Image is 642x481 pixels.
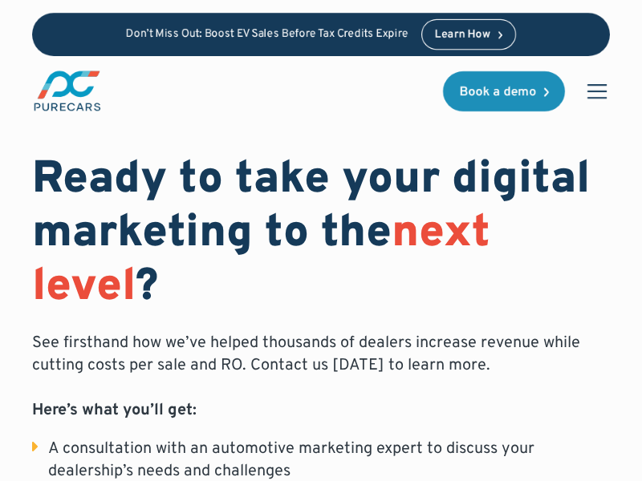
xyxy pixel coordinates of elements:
h1: Ready to take your digital marketing to the ? [32,154,610,316]
a: Learn How [421,19,517,50]
div: menu [578,72,610,111]
a: Book a demo [443,71,565,111]
img: purecars logo [32,69,103,113]
a: main [32,69,103,113]
div: Book a demo [459,86,536,99]
span: next level [32,206,490,316]
strong: Here’s what you’ll get: [32,400,197,421]
p: Don’t Miss Out: Boost EV Sales Before Tax Credits Expire [126,28,408,42]
p: See firsthand how we’ve helped thousands of dealers increase revenue while cutting costs per sale... [32,332,610,422]
div: Learn How [435,30,490,41]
